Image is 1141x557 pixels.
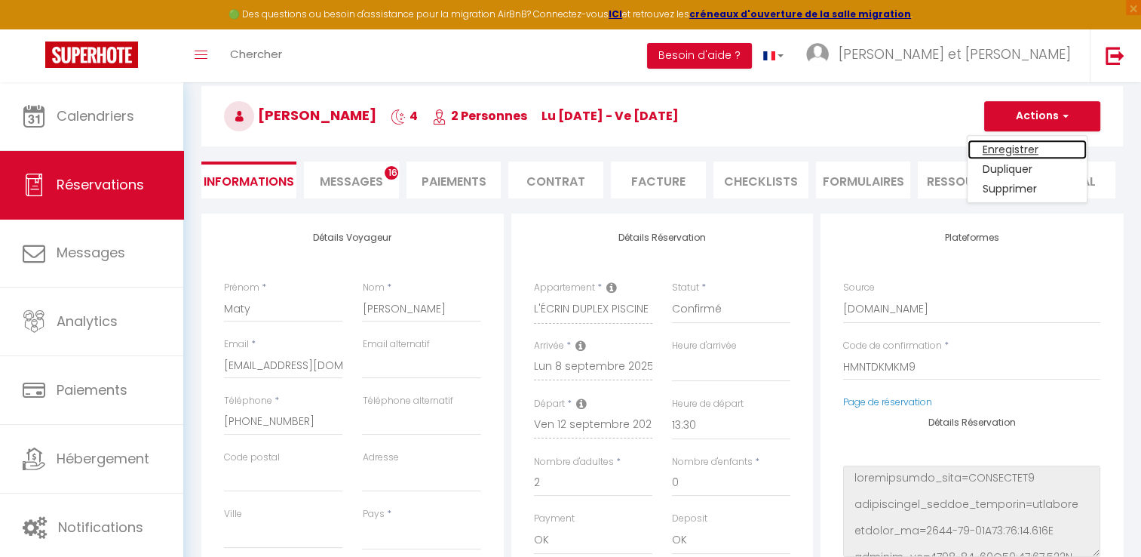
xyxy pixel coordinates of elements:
span: Hébergement [57,449,149,468]
span: lu [DATE] - ve [DATE] [541,107,679,125]
button: Besoin d'aide ? [647,43,752,69]
label: Nombre d'enfants [672,455,753,469]
a: ICI [609,8,622,20]
span: 2 Personnes [432,107,527,125]
li: Informations [201,162,296,198]
li: Facture [611,162,706,198]
label: Départ [534,397,565,411]
a: Supprimer [968,179,1087,198]
label: Téléphone alternatif [362,394,452,408]
a: Enregistrer [968,140,1087,159]
span: 16 [385,166,398,180]
li: CHECKLISTS [713,162,808,198]
span: Calendriers [57,106,134,125]
label: Email [224,337,249,352]
label: Heure de départ [672,397,744,411]
label: Payment [534,512,575,526]
img: logout [1106,46,1124,65]
span: Messages [320,173,383,190]
img: ... [806,43,829,66]
h4: Détails Réservation [534,232,791,243]
button: Ouvrir le widget de chat LiveChat [12,6,57,51]
span: 4 [391,107,418,125]
span: Chercher [230,46,282,62]
a: Page de réservation [843,395,932,408]
li: Ressources [918,162,1013,198]
iframe: Chat [1077,489,1130,546]
label: Code postal [224,451,280,465]
label: Arrivée [534,339,564,353]
label: Code de confirmation [843,339,942,353]
span: [PERSON_NAME] [224,106,376,125]
a: Chercher [219,29,293,82]
label: Nombre d'adultes [534,455,614,469]
label: Heure d'arrivée [672,339,737,353]
button: Actions [984,101,1100,131]
label: Source [843,281,875,295]
a: créneaux d'ouverture de la salle migration [689,8,911,20]
span: Paiements [57,380,127,399]
label: Statut [672,281,699,295]
h4: Détails Voyageur [224,232,481,243]
label: Téléphone [224,394,272,408]
a: Dupliquer [968,159,1087,179]
label: Pays [362,507,384,522]
li: Paiements [406,162,501,198]
a: ... [PERSON_NAME] et [PERSON_NAME] [795,29,1090,82]
span: Réservations [57,175,144,194]
li: Contrat [508,162,603,198]
label: Appartement [534,281,595,295]
label: Nom [362,281,384,295]
span: [PERSON_NAME] et [PERSON_NAME] [839,45,1071,63]
label: Adresse [362,451,398,465]
img: Super Booking [45,42,138,68]
label: Deposit [672,512,707,526]
label: Ville [224,507,242,522]
h4: Détails Réservation [843,417,1100,428]
span: Notifications [58,518,143,537]
label: Prénom [224,281,259,295]
span: Analytics [57,312,118,331]
li: FORMULAIRES [816,162,911,198]
h4: Plateformes [843,232,1100,243]
span: Messages [57,243,125,262]
label: Email alternatif [362,337,429,352]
